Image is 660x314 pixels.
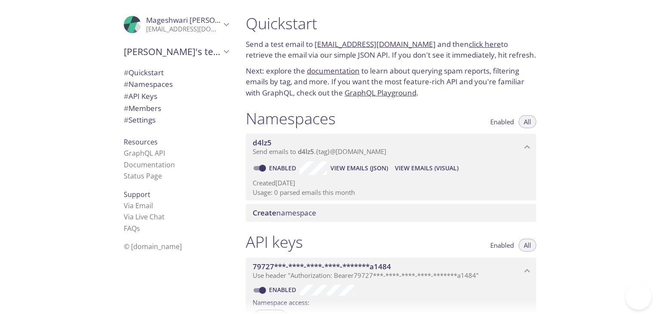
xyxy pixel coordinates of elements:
[268,286,299,294] a: Enabled
[307,66,360,76] a: documentation
[124,91,128,101] span: #
[124,224,140,233] a: FAQ
[626,284,651,310] iframe: Help Scout Beacon - Open
[124,115,156,125] span: Settings
[117,40,235,63] div: Kumaresan's team
[124,68,128,77] span: #
[327,161,391,175] button: View Emails (JSON)
[246,109,336,128] h1: Namespaces
[124,242,182,251] span: © [DOMAIN_NAME]
[330,163,388,173] span: View Emails (JSON)
[117,90,235,102] div: API Keys
[519,115,536,128] button: All
[124,79,128,89] span: #
[117,114,235,126] div: Team Settings
[253,179,529,188] p: Created [DATE]
[395,163,458,173] span: View Emails (Visual)
[253,208,276,218] span: Create
[298,147,314,156] span: d4lz5
[124,212,165,222] a: Via Live Chat
[117,10,235,39] div: Mageshwari Karuppusamy
[246,39,536,61] p: Send a test email to and then to retrieve the email via our simple JSON API. If you don't see it ...
[315,39,436,49] a: [EMAIL_ADDRESS][DOMAIN_NAME]
[124,46,221,58] span: [PERSON_NAME]'s team
[391,161,462,175] button: View Emails (Visual)
[246,134,536,160] div: d4lz5 namespace
[117,78,235,90] div: Namespaces
[246,232,303,252] h1: API keys
[117,67,235,79] div: Quickstart
[124,79,173,89] span: Namespaces
[485,115,519,128] button: Enabled
[246,204,536,222] div: Create namespace
[253,208,316,218] span: namespace
[124,103,128,113] span: #
[124,68,164,77] span: Quickstart
[253,138,272,148] span: d4lz5
[124,115,128,125] span: #
[253,188,529,197] p: Usage: 0 parsed emails this month
[124,137,158,147] span: Resources
[124,91,157,101] span: API Keys
[146,25,221,34] p: [EMAIL_ADDRESS][DOMAIN_NAME]
[485,239,519,252] button: Enabled
[253,296,309,308] label: Namespace access:
[124,103,161,113] span: Members
[137,224,140,233] span: s
[246,65,536,99] p: Next: explore the to learn about querying spam reports, filtering emails by tag, and more. If you...
[124,160,175,169] a: Documentation
[124,190,150,199] span: Support
[124,171,162,181] a: Status Page
[519,239,536,252] button: All
[268,164,299,172] a: Enabled
[146,15,247,25] span: Mageshwari [PERSON_NAME]
[469,39,501,49] a: click here
[246,14,536,33] h1: Quickstart
[253,147,386,156] span: Send emails to . {tag} @[DOMAIN_NAME]
[124,201,153,210] a: Via Email
[124,148,165,158] a: GraphQL API
[345,88,416,98] a: GraphQL Playground
[117,102,235,114] div: Members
